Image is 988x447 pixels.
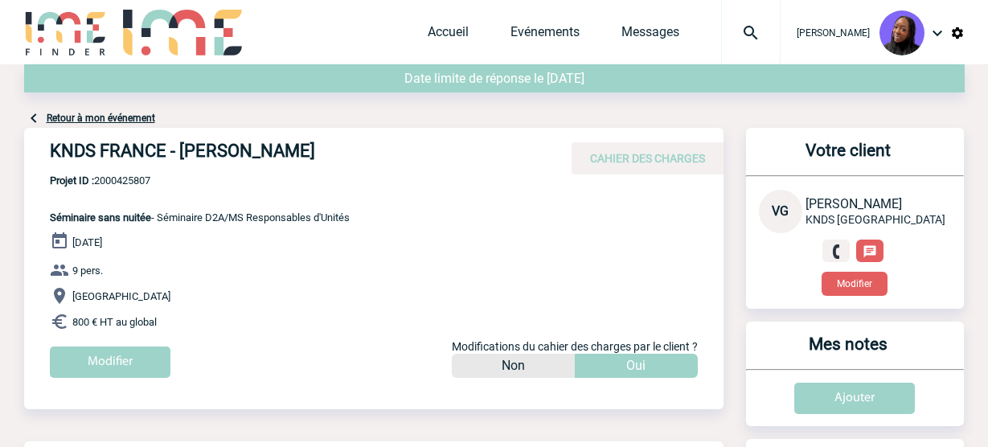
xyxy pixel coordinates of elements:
[50,211,151,223] span: Séminaire sans nuitée
[806,196,902,211] span: [PERSON_NAME]
[428,24,469,47] a: Accueil
[797,27,870,39] span: [PERSON_NAME]
[621,24,679,47] a: Messages
[510,24,580,47] a: Evénements
[72,290,170,302] span: [GEOGRAPHIC_DATA]
[829,244,843,259] img: fixe.png
[50,347,170,378] input: Modifier
[863,244,877,259] img: chat-24-px-w.png
[772,203,789,219] span: VG
[452,340,698,353] span: Modifications du cahier des charges par le client ?
[24,10,108,55] img: IME-Finder
[50,141,532,168] h4: KNDS FRANCE - [PERSON_NAME]
[590,152,705,165] span: CAHIER DES CHARGES
[879,10,924,55] img: 131349-0.png
[50,211,350,223] span: - Séminaire D2A/MS Responsables d'Unités
[806,213,945,226] span: KNDS [GEOGRAPHIC_DATA]
[626,354,646,378] p: Oui
[502,354,525,378] p: Non
[72,236,102,248] span: [DATE]
[72,316,157,328] span: 800 € HT au global
[752,334,945,369] h3: Mes notes
[47,113,155,124] a: Retour à mon événement
[752,141,945,175] h3: Votre client
[822,272,888,296] button: Modifier
[794,383,915,414] input: Ajouter
[72,265,103,277] span: 9 pers.
[404,71,584,86] span: Date limite de réponse le [DATE]
[50,174,350,187] span: 2000425807
[50,174,94,187] b: Projet ID :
